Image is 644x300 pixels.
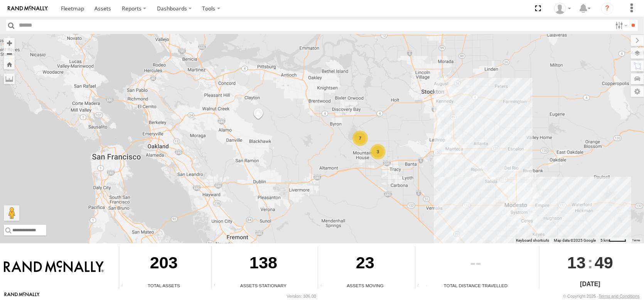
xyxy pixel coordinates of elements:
[318,283,330,289] div: Total number of assets current in transit.
[119,246,209,282] div: 203
[212,246,315,282] div: 138
[4,205,19,221] button: Drag Pegman onto the map to open Street View
[599,294,640,298] a: Terms and Conditions
[539,246,641,279] div: :
[4,38,15,48] button: Zoom in
[4,261,104,274] img: Rand McNally
[318,282,412,289] div: Assets Moving
[212,282,315,289] div: Assets Stationary
[415,283,427,289] div: Total distance travelled by all assets within specified date range and applied filters
[539,280,641,289] div: [DATE]
[8,6,48,11] img: rand-logo.svg
[119,283,131,289] div: Total number of Enabled Assets
[554,238,596,242] span: Map data ©2025 Google
[632,239,641,242] a: Terms (opens in new tab)
[516,238,549,243] button: Keyboard shortcuts
[4,48,15,59] button: Zoom out
[567,246,586,279] span: 13
[551,3,574,14] div: Dennis Braga
[318,246,412,282] div: 23
[631,86,644,97] label: Map Settings
[600,238,609,242] span: 5 km
[563,294,640,298] div: © Copyright 2025 -
[415,282,536,289] div: Total Distance Travelled
[595,246,613,279] span: 49
[119,282,209,289] div: Total Assets
[601,2,614,15] i: ?
[612,20,629,31] label: Search Filter Options
[4,292,40,300] a: Visit our Website
[352,131,368,146] div: 7
[598,238,629,243] button: Map Scale: 5 km per 41 pixels
[370,144,386,159] div: 3
[287,294,316,298] div: Version: 306.00
[212,283,223,289] div: Total number of assets current stationary.
[4,59,15,69] button: Zoom Home
[4,73,15,84] label: Measure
